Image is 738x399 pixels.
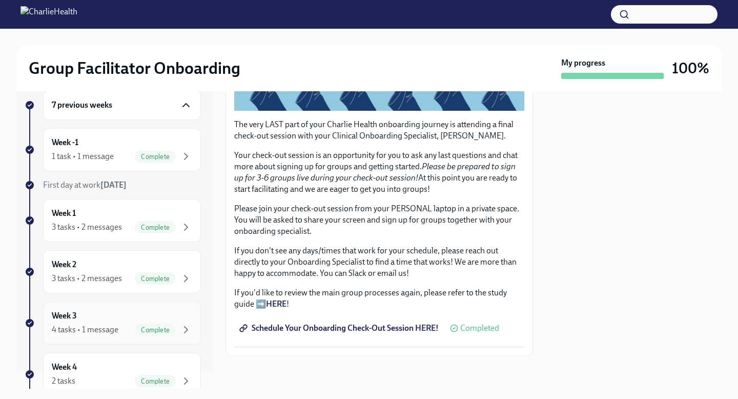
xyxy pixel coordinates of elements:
h6: 7 previous weeks [52,99,112,111]
a: Week 23 tasks • 2 messagesComplete [25,250,201,293]
span: Complete [135,275,176,283]
span: Complete [135,326,176,334]
h6: Week -1 [52,137,78,148]
a: Week 13 tasks • 2 messagesComplete [25,199,201,242]
strong: [DATE] [100,180,127,190]
h6: Week 1 [52,208,76,219]
img: CharlieHealth [20,6,77,23]
a: Week -11 task • 1 messageComplete [25,128,201,171]
span: Complete [135,224,176,231]
span: Schedule Your Onboarding Check-Out Session HERE! [241,323,439,333]
div: 2 tasks [52,375,75,387]
span: Complete [135,153,176,161]
h6: Week 4 [52,362,77,373]
a: Schedule Your Onboarding Check-Out Session HERE! [234,318,446,338]
em: Please be prepared to sign up for 3-6 groups live during your check-out session! [234,162,516,183]
strong: My progress [561,57,605,69]
span: First day at work [43,180,127,190]
a: HERE [266,299,286,309]
p: Your check-out session is an opportunity for you to ask any last questions and chat more about si... [234,150,524,195]
div: 7 previous weeks [43,90,201,120]
span: Complete [135,377,176,385]
p: If you'd like to review the main group processes again, please refer to the study guide ➡️ ! [234,287,524,310]
div: 1 task • 1 message [52,151,114,162]
h2: Group Facilitator Onboarding [29,58,240,78]
h6: Week 2 [52,259,76,270]
span: Completed [460,324,499,332]
p: The very LAST part of your Charlie Health onboarding journey is attending a final check-out sessi... [234,119,524,142]
div: 3 tasks • 2 messages [52,273,122,284]
p: If you don't see any days/times that work for your schedule, please reach out directly to your On... [234,245,524,279]
p: Please join your check-out session from your PERSONAL laptop in a private space. You will be aske... [234,203,524,237]
a: Week 34 tasks • 1 messageComplete [25,302,201,345]
a: Week 42 tasksComplete [25,353,201,396]
h6: Week 3 [52,310,77,322]
div: 4 tasks • 1 message [52,324,118,335]
h3: 100% [672,59,709,77]
a: First day at work[DATE] [25,179,201,191]
div: 3 tasks • 2 messages [52,222,122,233]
